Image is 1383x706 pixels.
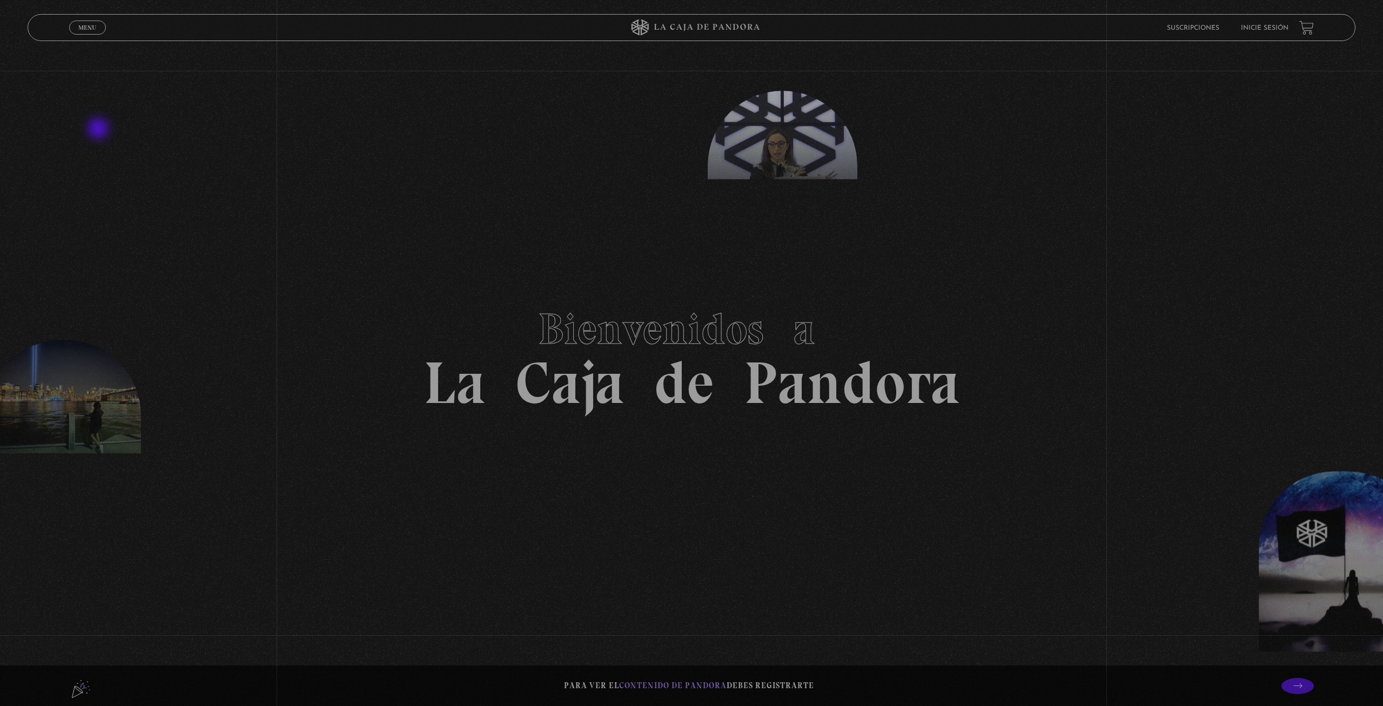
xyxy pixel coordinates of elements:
h1: La Caja de Pandora [424,294,960,413]
span: Cerrar [75,33,100,41]
a: Suscripciones [1167,25,1219,31]
span: Menu [78,24,96,31]
a: View your shopping cart [1299,21,1314,35]
span: contenido de Pandora [619,681,727,690]
p: Para ver el debes registrarte [564,678,814,693]
span: Bienvenidos a [538,303,845,355]
a: Inicie sesión [1241,25,1288,31]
